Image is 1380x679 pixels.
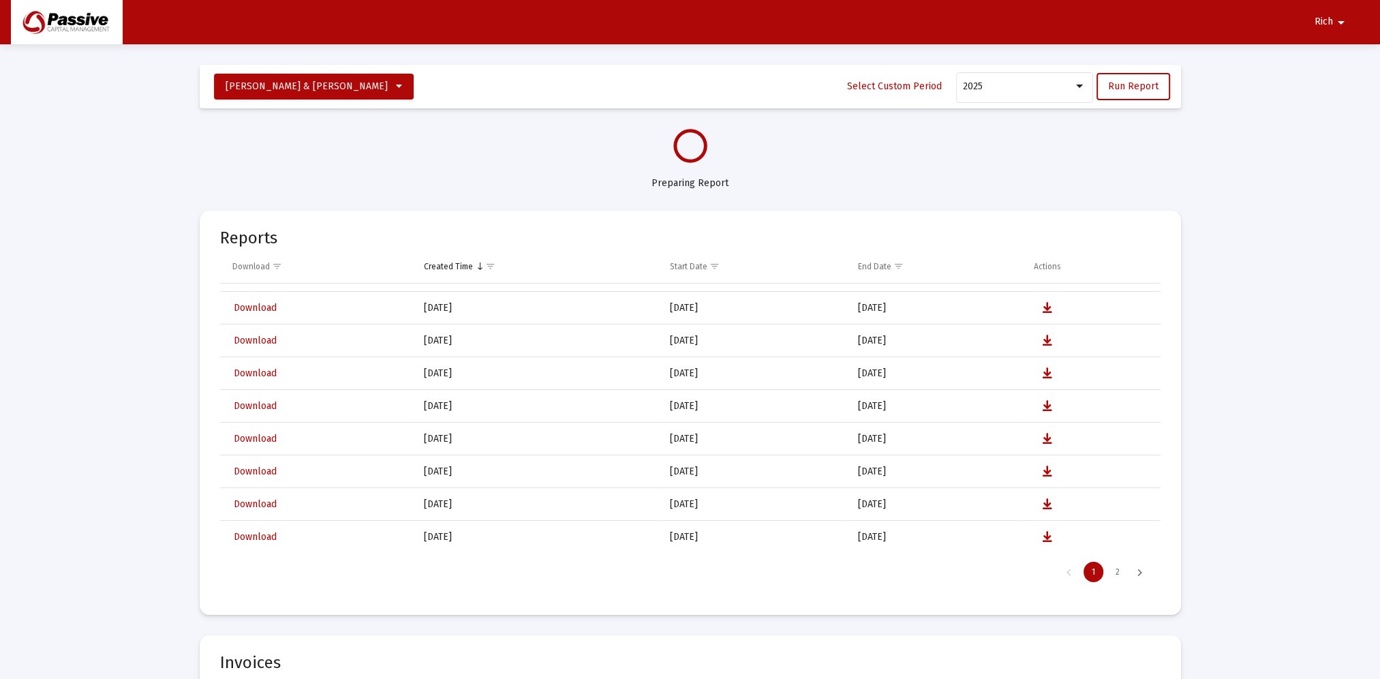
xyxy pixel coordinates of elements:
[848,488,1024,521] td: [DATE]
[660,455,848,488] td: [DATE]
[200,163,1181,190] div: Preparing Report
[232,261,270,272] div: Download
[414,250,660,283] td: Column Created Time
[660,357,848,390] td: [DATE]
[1333,9,1349,36] mat-icon: arrow_drop_down
[847,80,942,92] span: Select Custom Period
[485,261,495,271] span: Show filter options for column 'Created Time'
[1058,562,1080,582] div: Previous Page
[848,455,1024,488] td: [DATE]
[848,521,1024,554] td: [DATE]
[1034,261,1061,272] div: Actions
[858,261,891,272] div: End Date
[1024,250,1161,283] td: Column Actions
[963,80,983,92] span: 2025
[424,301,651,315] div: [DATE]
[848,357,1024,390] td: [DATE]
[220,250,1161,591] div: Data grid
[234,335,277,346] span: Download
[234,531,277,543] span: Download
[220,553,1161,591] div: Page Navigation
[1108,80,1159,92] span: Run Report
[21,9,112,36] img: Dashboard
[709,261,720,271] span: Show filter options for column 'Start Date'
[234,302,277,314] span: Download
[424,432,651,446] div: [DATE]
[424,367,651,380] div: [DATE]
[660,390,848,423] td: [DATE]
[1097,73,1170,100] button: Run Report
[234,433,277,444] span: Download
[848,325,1024,357] td: [DATE]
[1107,562,1128,582] div: Page 2
[1315,16,1333,28] span: Rich
[660,488,848,521] td: [DATE]
[660,521,848,554] td: [DATE]
[234,367,277,379] span: Download
[226,80,388,92] span: [PERSON_NAME] & [PERSON_NAME]
[424,399,651,413] div: [DATE]
[220,250,415,283] td: Column Download
[670,261,707,272] div: Start Date
[1129,562,1151,582] div: Next Page
[234,400,277,412] span: Download
[272,261,282,271] span: Show filter options for column 'Download'
[220,231,277,245] mat-card-title: Reports
[424,465,651,479] div: [DATE]
[234,466,277,477] span: Download
[1298,8,1366,35] button: Rich
[660,325,848,357] td: [DATE]
[424,530,651,544] div: [DATE]
[220,656,281,669] mat-card-title: Invoices
[424,261,473,272] div: Created Time
[424,498,651,511] div: [DATE]
[234,498,277,510] span: Download
[660,250,848,283] td: Column Start Date
[214,74,414,100] button: [PERSON_NAME] & [PERSON_NAME]
[848,250,1024,283] td: Column End Date
[848,390,1024,423] td: [DATE]
[893,261,904,271] span: Show filter options for column 'End Date'
[424,334,651,348] div: [DATE]
[848,292,1024,325] td: [DATE]
[1084,562,1103,582] div: Page 1
[660,423,848,455] td: [DATE]
[848,423,1024,455] td: [DATE]
[660,292,848,325] td: [DATE]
